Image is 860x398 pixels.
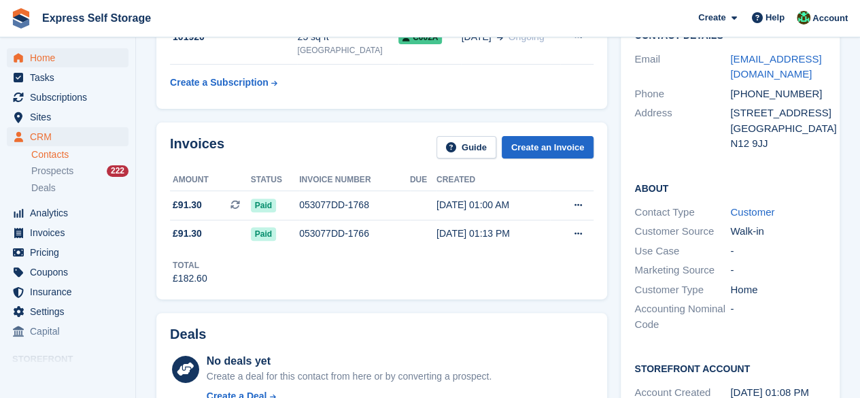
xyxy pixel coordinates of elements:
th: Created [436,169,550,191]
th: Due [410,169,436,191]
a: [EMAIL_ADDRESS][DOMAIN_NAME] [730,53,821,80]
span: Insurance [30,282,111,301]
a: Guide [436,136,496,159]
a: menu [7,107,128,127]
div: Customer Source [634,224,730,239]
a: menu [7,263,128,282]
a: menu [7,68,128,87]
div: [GEOGRAPHIC_DATA] [730,121,826,137]
a: Express Self Storage [37,7,156,29]
img: stora-icon-8386f47178a22dfd0bd8f6a31ec36ba5ce8667c1dd55bd0f319d3a0aa187defe.svg [11,8,31,29]
a: menu [7,302,128,321]
span: Storefront [12,352,135,366]
a: menu [7,127,128,146]
span: Subscriptions [30,88,111,107]
span: Home [30,48,111,67]
div: Address [634,105,730,152]
div: Total [173,259,207,271]
div: Accounting Nominal Code [634,301,730,332]
div: Phone [634,86,730,102]
span: £91.30 [173,227,202,241]
div: [GEOGRAPHIC_DATA] [297,44,398,56]
h2: Deals [170,327,206,342]
a: Create a Subscription [170,70,277,95]
div: 25 sq ft [297,30,398,44]
span: Capital [30,322,111,341]
a: menu [7,243,128,262]
h2: About [634,181,826,195]
th: Status [251,169,299,191]
a: menu [7,88,128,107]
th: Invoice number [299,169,410,191]
div: Customer Type [634,282,730,298]
a: menu [7,223,128,242]
div: £182.60 [173,271,207,286]
span: Deals [31,182,56,195]
a: menu [7,48,128,67]
span: C002A [398,31,442,44]
div: Home [730,282,826,298]
span: Account [812,12,848,25]
div: Contact Type [634,205,730,220]
h2: Storefront Account [634,361,826,375]
a: Prospects 222 [31,164,128,178]
a: menu [7,282,128,301]
span: £91.30 [173,198,202,212]
div: [DATE] 01:00 AM [436,198,550,212]
a: Create an Invoice [502,136,594,159]
div: Walk-in [730,224,826,239]
div: Create a deal for this contact from here or by converting a prospect. [207,369,492,384]
th: Amount [170,169,251,191]
a: Contacts [31,148,128,161]
span: Paid [251,199,276,212]
div: Marketing Source [634,263,730,278]
span: Paid [251,227,276,241]
a: menu [7,203,128,222]
span: Settings [30,302,111,321]
span: Ongoing [509,31,545,42]
div: [PHONE_NUMBER] [730,86,826,102]
div: [STREET_ADDRESS] [730,105,826,121]
div: Create a Subscription [170,76,269,90]
a: Deals [31,181,128,195]
div: Email [634,52,730,82]
span: Analytics [30,203,111,222]
div: 101920 [170,30,297,44]
div: - [730,244,826,259]
h2: Invoices [170,136,224,159]
a: menu [7,322,128,341]
img: Shakiyra Davis [797,11,810,24]
div: - [730,263,826,278]
div: 222 [107,165,128,177]
div: 053077DD-1768 [299,198,410,212]
span: Coupons [30,263,111,282]
span: CRM [30,127,111,146]
span: Create [698,11,725,24]
span: Tasks [30,68,111,87]
div: 053077DD-1766 [299,227,410,241]
span: Help [766,11,785,24]
a: Customer [730,206,774,218]
span: Invoices [30,223,111,242]
span: Prospects [31,165,73,178]
span: [DATE] [461,30,491,44]
span: Sites [30,107,111,127]
div: [DATE] 01:13 PM [436,227,550,241]
div: No deals yet [207,353,492,369]
span: Pricing [30,243,111,262]
div: - [730,301,826,332]
div: Use Case [634,244,730,259]
div: N12 9JJ [730,136,826,152]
